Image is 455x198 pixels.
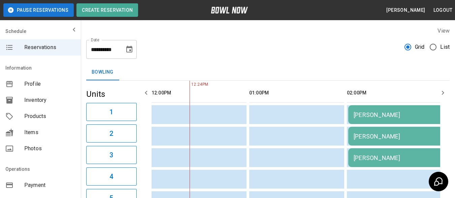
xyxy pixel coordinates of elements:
button: Pause Reservations [3,3,74,17]
button: [PERSON_NAME] [384,4,428,16]
th: 01:00PM [249,83,344,103]
span: Grid [415,43,425,51]
span: Inventory [24,96,75,104]
h6: 1 [109,107,113,117]
button: Choose date, selected date is Aug 16, 2025 [123,43,136,56]
h5: Units [86,89,137,100]
img: logo [211,7,248,13]
span: Items [24,128,75,136]
label: View [437,28,450,34]
button: 3 [86,146,137,164]
span: List [440,43,450,51]
span: 12:24PM [190,81,191,88]
span: Reservations [24,43,75,51]
span: Profile [24,80,75,88]
button: 4 [86,167,137,186]
th: 02:00PM [347,83,442,103]
span: Payment [24,181,75,189]
div: inventory tabs [86,64,450,80]
button: Logout [431,4,455,16]
span: Photos [24,145,75,153]
th: 12:00PM [152,83,247,103]
button: Create Reservation [76,3,138,17]
button: 2 [86,124,137,143]
button: Bowling [86,64,119,80]
button: 1 [86,103,137,121]
h6: 4 [109,171,113,182]
h6: 2 [109,128,113,139]
h6: 3 [109,150,113,160]
span: Products [24,112,75,120]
